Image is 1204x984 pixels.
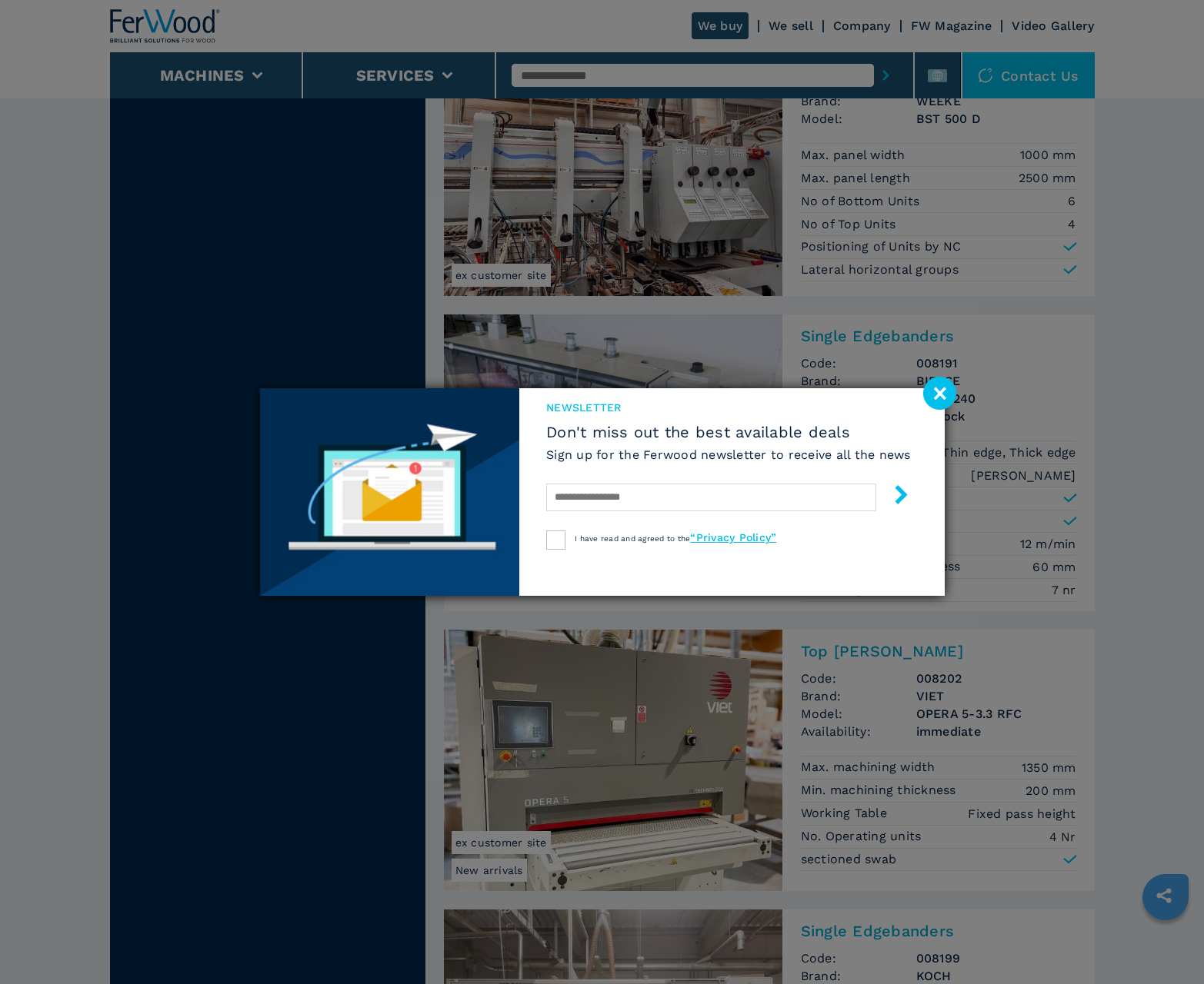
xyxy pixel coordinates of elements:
img: Newsletter image [260,388,520,596]
a: “Privacy Policy” [690,531,776,544]
button: submit-button [876,479,911,515]
span: newsletter [546,400,911,415]
h6: Sign up for the Ferwood newsletter to receive all the news [546,446,911,464]
span: I have read and agreed to the [575,534,776,543]
span: Don't miss out the best available deals [546,423,911,441]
